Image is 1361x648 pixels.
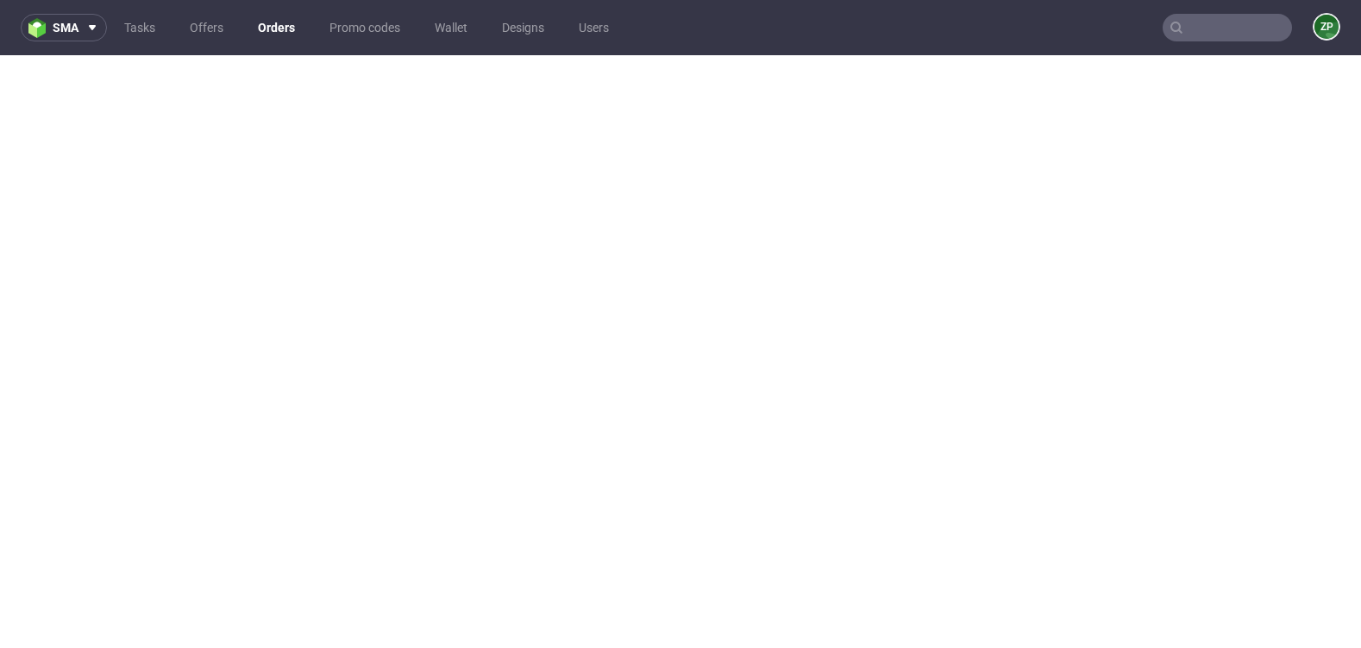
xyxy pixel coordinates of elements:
a: Offers [179,14,234,41]
a: Designs [492,14,555,41]
a: Wallet [424,14,478,41]
a: Tasks [114,14,166,41]
img: logo [28,18,53,38]
span: sma [53,22,78,34]
figcaption: ZP [1314,15,1339,39]
a: Promo codes [319,14,411,41]
a: Orders [248,14,305,41]
button: sma [21,14,107,41]
a: Users [568,14,619,41]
